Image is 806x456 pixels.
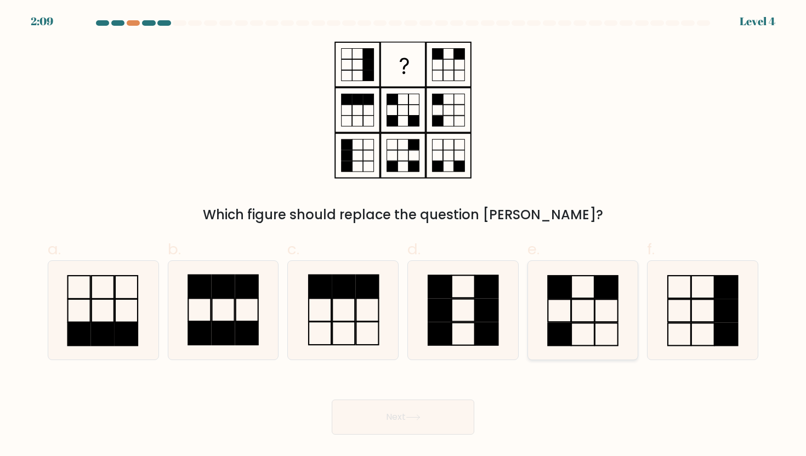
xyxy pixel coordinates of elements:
[31,13,53,30] div: 2:09
[287,238,299,260] span: c.
[407,238,421,260] span: d.
[48,238,61,260] span: a.
[740,13,775,30] div: Level 4
[527,238,540,260] span: e.
[332,400,474,435] button: Next
[647,238,655,260] span: f.
[54,205,752,225] div: Which figure should replace the question [PERSON_NAME]?
[168,238,181,260] span: b.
